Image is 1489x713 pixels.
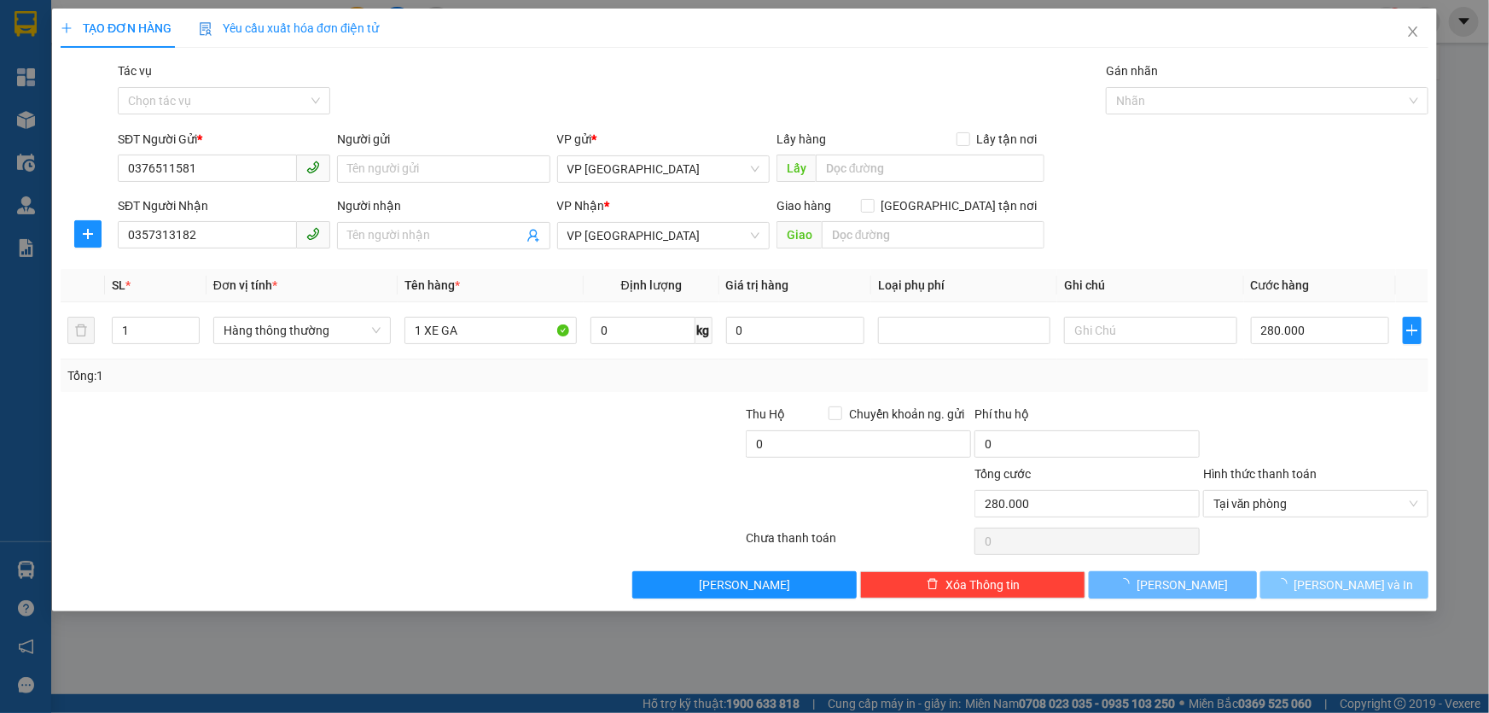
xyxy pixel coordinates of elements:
[1406,25,1420,38] span: close
[1403,317,1422,344] button: plus
[404,317,577,344] input: VD: Bàn, Ghế
[745,529,974,558] div: Chưa thanh toán
[875,196,1044,215] span: [GEOGRAPHIC_DATA] tận nơi
[404,278,460,292] span: Tên hàng
[1404,324,1421,337] span: plus
[927,578,939,592] span: delete
[224,318,381,343] span: Hàng thông thường
[699,576,790,594] span: [PERSON_NAME]
[1276,578,1294,590] span: loading
[776,132,826,146] span: Lấy hàng
[776,199,831,213] span: Giao hàng
[67,366,575,385] div: Tổng: 1
[199,22,212,36] img: icon
[21,21,107,107] img: logo.jpg
[557,130,770,149] div: VP gửi
[1389,9,1437,56] button: Close
[1137,576,1228,594] span: [PERSON_NAME]
[557,199,605,213] span: VP Nhận
[726,278,789,292] span: Giá trị hàng
[1118,578,1137,590] span: loading
[112,278,125,292] span: SL
[67,317,95,344] button: delete
[1251,278,1310,292] span: Cước hàng
[160,42,713,63] li: Cổ Đạm, xã [GEOGRAPHIC_DATA], [GEOGRAPHIC_DATA]
[776,155,816,182] span: Lấy
[974,405,1200,430] div: Phí thu hộ
[213,278,277,292] span: Đơn vị tính
[822,221,1044,248] input: Dọc đường
[1260,571,1428,599] button: [PERSON_NAME] và In
[871,269,1057,302] th: Loại phụ phí
[118,196,330,215] div: SĐT Người Nhận
[118,130,330,149] div: SĐT Người Gửi
[632,571,858,599] button: [PERSON_NAME]
[61,22,73,34] span: plus
[842,405,971,424] span: Chuyển khoản ng. gửi
[1213,491,1418,517] span: Tại văn phòng
[621,278,682,292] span: Định lượng
[199,21,379,35] span: Yêu cầu xuất hóa đơn điện tử
[526,229,540,243] span: user-add
[746,407,785,421] span: Thu Hộ
[306,227,320,241] span: phone
[695,317,713,344] span: kg
[337,130,550,149] div: Người gửi
[75,227,101,241] span: plus
[776,221,822,248] span: Giao
[974,467,1031,481] span: Tổng cước
[21,124,254,181] b: GỬI : VP [GEOGRAPHIC_DATA]
[1057,269,1243,302] th: Ghi chú
[1064,317,1236,344] input: Ghi Chú
[816,155,1044,182] input: Dọc đường
[160,63,713,85] li: Hotline: 1900252555
[337,196,550,215] div: Người nhận
[726,317,865,344] input: 0
[118,64,152,78] label: Tác vụ
[1203,467,1317,481] label: Hình thức thanh toán
[567,156,759,182] span: VP Xuân Giang
[1089,571,1257,599] button: [PERSON_NAME]
[567,223,759,248] span: VP Mỹ Đình
[1106,64,1158,78] label: Gán nhãn
[61,21,172,35] span: TẠO ĐƠN HÀNG
[306,161,320,174] span: phone
[860,571,1085,599] button: deleteXóa Thông tin
[1294,576,1414,594] span: [PERSON_NAME] và In
[945,576,1020,594] span: Xóa Thông tin
[74,220,102,248] button: plus
[970,130,1044,149] span: Lấy tận nơi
